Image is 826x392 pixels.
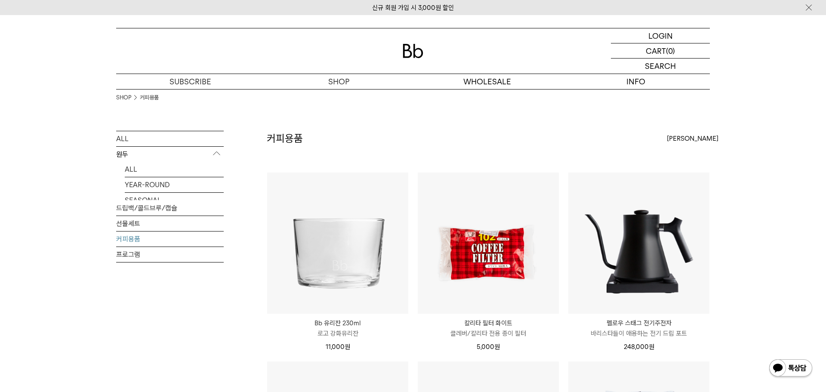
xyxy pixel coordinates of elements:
[116,201,224,216] a: 드립백/콜드브루/캡슐
[403,44,423,58] img: 로고
[624,343,654,351] span: 248,000
[418,328,559,339] p: 클레버/칼리타 전용 종이 필터
[116,74,265,89] a: SUBSCRIBE
[267,131,303,146] h2: 커피용품
[611,28,710,43] a: LOGIN
[648,28,673,43] p: LOGIN
[345,343,350,351] span: 원
[372,4,454,12] a: 신규 회원 가입 시 3,000원 할인
[477,343,500,351] span: 5,000
[768,358,813,379] img: 카카오톡 채널 1:1 채팅 버튼
[611,43,710,59] a: CART (0)
[116,131,224,146] a: ALL
[413,74,561,89] p: WHOLESALE
[116,147,224,162] p: 원두
[568,173,709,314] img: 펠로우 스태그 전기주전자
[645,59,676,74] p: SEARCH
[646,43,666,58] p: CART
[116,216,224,231] a: 선물세트
[116,231,224,247] a: 커피용품
[267,173,408,314] img: Bb 유리잔 230ml
[568,328,709,339] p: 바리스타들이 애용하는 전기 드립 포트
[418,173,559,314] img: 칼리타 필터 화이트
[561,74,710,89] p: INFO
[116,93,131,102] a: SHOP
[326,343,350,351] span: 11,000
[125,177,224,192] a: YEAR-ROUND
[267,318,408,339] a: Bb 유리잔 230ml 로고 강화유리잔
[418,318,559,339] a: 칼리타 필터 화이트 클레버/칼리타 전용 종이 필터
[267,318,408,328] p: Bb 유리잔 230ml
[666,43,675,58] p: (0)
[418,318,559,328] p: 칼리타 필터 화이트
[267,328,408,339] p: 로고 강화유리잔
[125,193,224,208] a: SEASONAL
[649,343,654,351] span: 원
[140,93,159,102] a: 커피용품
[667,133,718,144] span: [PERSON_NAME]
[494,343,500,351] span: 원
[568,318,709,339] a: 펠로우 스태그 전기주전자 바리스타들이 애용하는 전기 드립 포트
[568,318,709,328] p: 펠로우 스태그 전기주전자
[125,162,224,177] a: ALL
[116,247,224,262] a: 프로그램
[265,74,413,89] a: SHOP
